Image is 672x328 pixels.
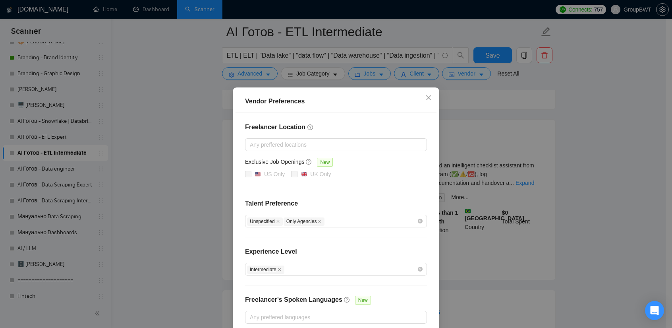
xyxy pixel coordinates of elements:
[344,297,350,303] span: question-circle
[245,295,342,305] h4: Freelancer's Spoken Languages
[247,217,283,226] span: Unspecified
[284,217,325,226] span: Only Agencies
[301,171,307,177] img: 🇬🇧
[247,266,284,274] span: Intermediate
[264,170,285,179] div: US Only
[318,219,322,223] span: close
[276,219,280,223] span: close
[418,267,423,272] span: close-circle
[255,171,261,177] img: 🇺🇸
[645,301,664,320] div: Open Intercom Messenger
[425,95,432,101] span: close
[278,268,282,272] span: close
[306,159,312,165] span: question-circle
[310,170,331,179] div: UK Only
[418,219,423,223] span: close-circle
[245,247,297,256] h4: Experience Level
[317,158,333,167] span: New
[245,157,304,166] h5: Exclusive Job Openings
[245,199,427,208] h4: Talent Preference
[307,124,314,130] span: question-circle
[418,87,439,109] button: Close
[245,97,427,106] div: Vendor Preferences
[355,296,371,305] span: New
[245,122,427,132] h4: Freelancer Location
